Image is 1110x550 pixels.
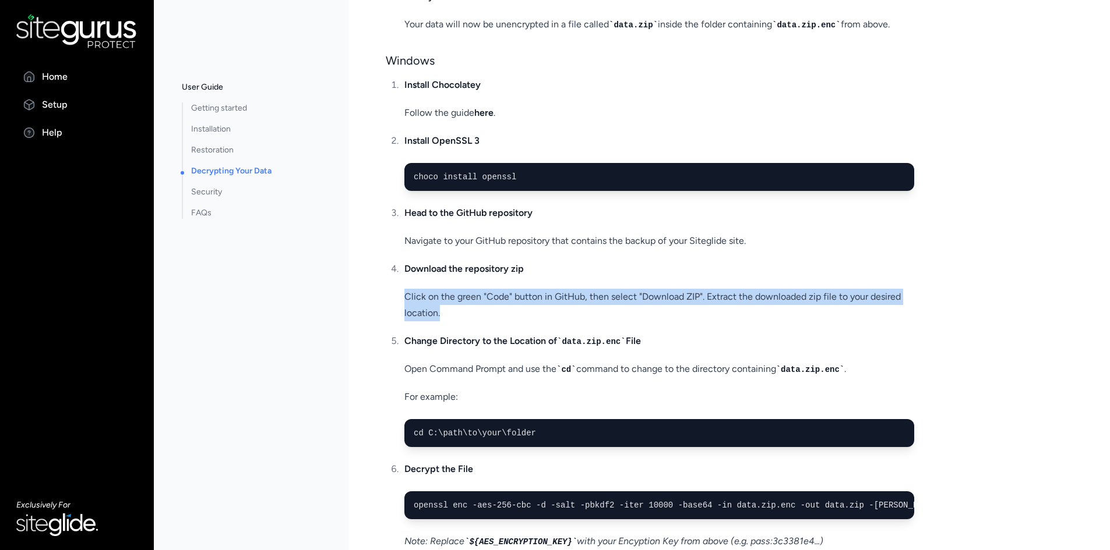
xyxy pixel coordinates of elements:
[183,144,311,156] a: Restoration
[404,535,823,547] i: Note: Replace with your Encyption Key from above (e.g. pass:3c3381e4...)
[42,98,68,112] p: Setup
[609,20,658,30] code: data.zip
[404,289,914,321] p: Click on the green "Code" button in GitHub, then select "Download ZIP". Extract the downloaded zi...
[386,51,914,70] h3: Windows
[182,81,311,93] h2: User Guide
[16,126,138,140] a: Help
[404,79,481,90] strong: Install Chocolatey
[404,389,914,405] p: For example:
[404,463,473,474] strong: Decrypt the File
[16,98,138,112] a: Setup
[404,105,914,121] p: Follow the guide .
[474,107,494,118] a: here
[414,501,1045,510] code: openssl enc -aes-256-cbc -d -salt -pbkdf2 -iter 10000 -base64 -in data.zip.enc -out data.zip -[PE...
[414,172,516,182] code: choco install openssl
[414,428,536,438] code: cd C:\path\to\your\folder
[404,233,914,249] p: Navigate to your GitHub repository that contains the backup of your Siteglide site.
[404,207,533,218] strong: Head to the GitHub repository
[404,135,480,146] strong: Install OpenSSL 3
[16,499,138,511] p: Exclusively For
[42,70,68,84] p: Home
[16,70,138,84] a: Home
[776,365,845,374] code: data.zip.enc
[556,365,576,374] code: cd
[404,263,524,274] strong: Download the repository zip
[772,20,841,30] code: data.zip.enc
[183,123,311,135] a: Installation
[464,537,577,547] code: ${AES_ENCRYPTION_KEY}
[404,335,641,346] strong: Change Directory to the Location of File
[183,165,311,177] a: Decrypting Your Data
[183,207,311,219] a: FAQs
[183,102,311,114] a: Getting started
[183,186,311,198] a: Security
[404,16,914,33] p: Your data will now be unencrypted in a file called inside the folder containing from above.
[42,126,62,140] p: Help
[557,337,626,346] code: data.zip.enc
[404,361,914,377] p: Open Command Prompt and use the command to change to the directory containing .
